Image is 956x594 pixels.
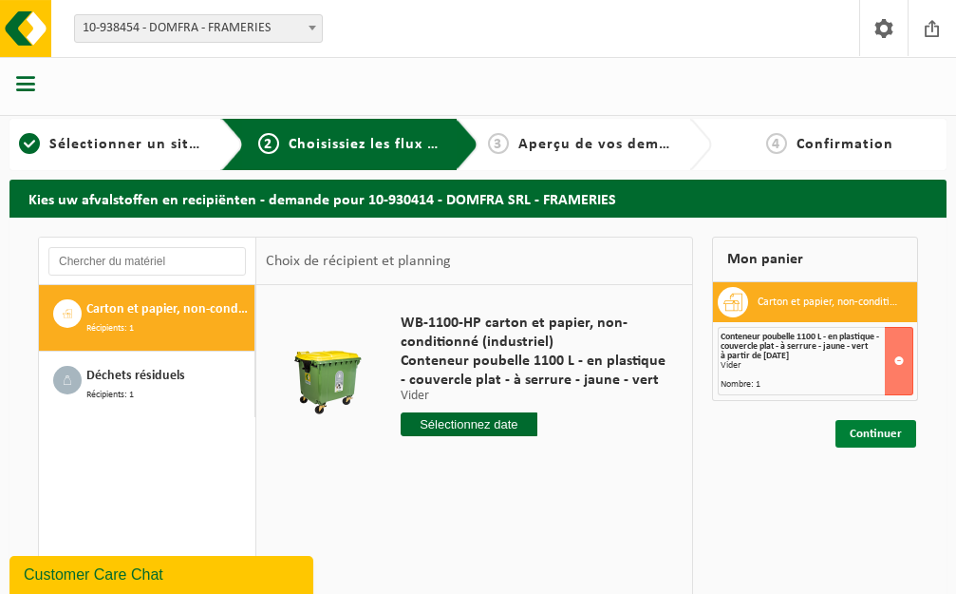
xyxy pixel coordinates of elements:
[401,352,673,390] span: Conteneur poubelle 1100 L - en plastique - couvercle plat - à serrure - jaune - vert
[39,285,255,352] button: Carton et papier, non-conditionné (industriel) Récipients: 1
[401,314,673,352] span: WB-1100-HP carton et papier, non-conditionné (industriel)
[258,133,279,154] span: 2
[86,299,250,320] span: Carton et papier, non-conditionné (industriel)
[721,332,879,352] span: Conteneur poubelle 1100 L - en plastique - couvercle plat - à serrure - jaune - vert
[49,137,219,152] span: Sélectionner un site ici
[9,180,947,217] h2: Kies uw afvalstoffen en recipiënten - demande pour 10-930414 - DOMFRA SRL - FRAMERIES
[721,361,910,371] div: Vider
[758,287,903,317] h3: Carton et papier, non-conditionné (industriel)
[401,412,537,436] input: Sélectionnez date
[19,133,40,154] span: 1
[75,15,322,42] span: 10-938454 - DOMFRA - FRAMERIES
[74,14,323,43] span: 10-938454 - DOMFRA - FRAMERIES
[256,238,460,285] div: Choix de récipient et planning
[86,366,185,387] span: Déchets résiduels
[86,320,134,336] span: Récipients: 1
[9,552,317,594] iframe: chat widget
[488,133,509,154] span: 3
[39,352,255,417] button: Déchets résiduels Récipients: 1
[835,420,916,448] a: Continuer
[86,387,134,403] span: Récipients: 1
[401,390,673,403] p: Vider
[289,137,605,152] span: Choisissiez les flux de déchets et récipients
[797,137,893,152] span: Confirmation
[712,237,918,282] div: Mon panier
[721,380,910,390] div: Nombre: 1
[721,351,789,361] strong: à partir de [DATE]
[766,133,787,154] span: 4
[48,247,246,276] input: Chercher du matériel
[19,133,206,156] a: 1Sélectionner un site ici
[518,137,702,152] span: Aperçu de vos demandes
